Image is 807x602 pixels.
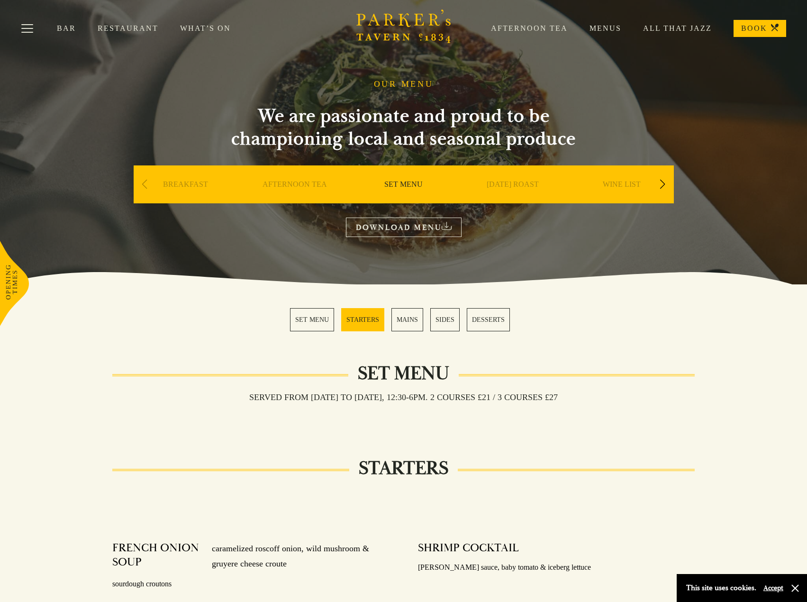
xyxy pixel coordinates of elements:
h3: Served from [DATE] to [DATE], 12:30-6pm. 2 COURSES £21 / 3 COURSES £27 [240,392,567,402]
a: DOWNLOAD MENU [346,218,462,237]
a: 1 / 5 [290,308,334,331]
a: AFTERNOON TEA [263,180,327,218]
h2: We are passionate and proud to be championing local and seasonal produce [214,105,593,150]
a: 4 / 5 [430,308,460,331]
a: 3 / 5 [391,308,423,331]
a: [DATE] ROAST [487,180,539,218]
p: [PERSON_NAME] sauce, baby tomato & iceberg lettuce [418,561,695,575]
h2: STARTERS [349,457,458,480]
p: This site uses cookies. [686,581,756,595]
h1: OUR MENU [374,79,434,90]
p: caramelized roscoff onion, wild mushroom & gruyere cheese croute [202,541,390,572]
div: 5 / 9 [570,165,674,232]
a: BREAKFAST [163,180,208,218]
div: 4 / 9 [461,165,565,232]
a: 2 / 5 [341,308,384,331]
a: WINE LIST [603,180,641,218]
div: 1 / 9 [134,165,238,232]
h4: FRENCH ONION SOUP [112,541,202,572]
h4: SHRIMP COCKTAIL [418,541,519,555]
div: 3 / 9 [352,165,456,232]
div: 2 / 9 [243,165,347,232]
a: SET MENU [384,180,423,218]
div: Previous slide [138,174,151,195]
div: Next slide [656,174,669,195]
button: Close and accept [790,584,800,593]
a: 5 / 5 [467,308,510,331]
button: Accept [763,584,783,593]
h2: Set Menu [348,362,459,385]
p: sourdough croutons [112,577,390,591]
